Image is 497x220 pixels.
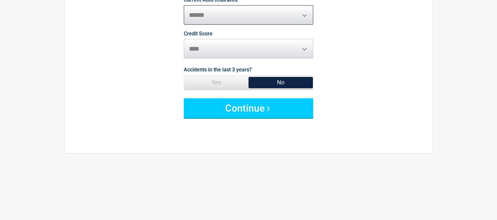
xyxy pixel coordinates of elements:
button: Continue [184,98,313,118]
label: Accidents in the last 3 years? [184,65,252,74]
label: Credit Score [184,31,213,36]
span: Yes [184,76,248,89]
span: No [248,76,313,89]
